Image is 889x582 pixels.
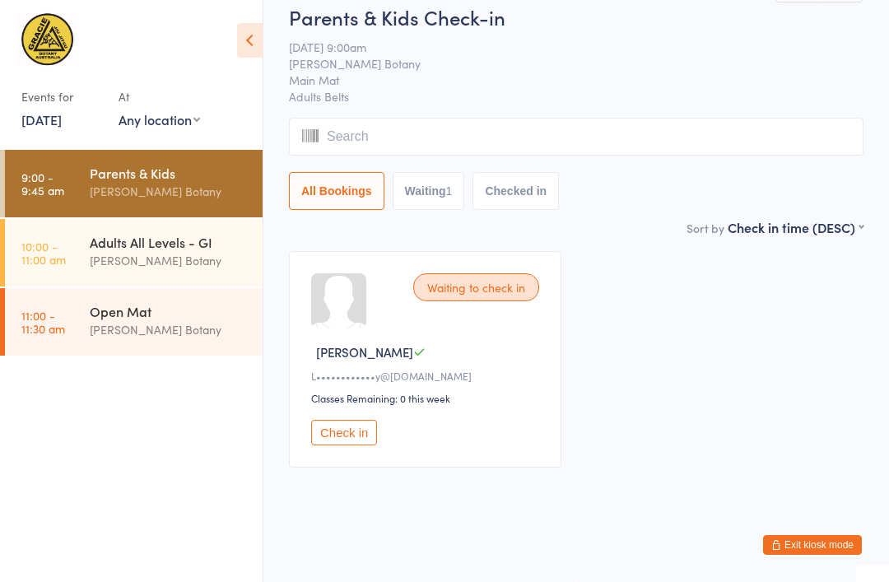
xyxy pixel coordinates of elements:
button: Exit kiosk mode [763,535,862,555]
a: 11:00 -11:30 amOpen Mat[PERSON_NAME] Botany [5,288,263,356]
a: 10:00 -11:00 amAdults All Levels - GI[PERSON_NAME] Botany [5,219,263,286]
div: L••••••••••••y@[DOMAIN_NAME] [311,369,544,383]
div: At [119,83,200,110]
a: 9:00 -9:45 amParents & Kids[PERSON_NAME] Botany [5,150,263,217]
label: Sort by [687,220,724,236]
div: Adults All Levels - GI [90,233,249,251]
button: Waiting1 [393,172,465,210]
time: 9:00 - 9:45 am [21,170,64,197]
div: 1 [446,184,453,198]
div: Events for [21,83,102,110]
div: Waiting to check in [413,273,539,301]
time: 11:00 - 11:30 am [21,309,65,335]
div: Open Mat [90,302,249,320]
span: [PERSON_NAME] Botany [289,55,838,72]
span: Main Mat [289,72,838,88]
button: Check in [311,420,377,445]
button: Checked in [472,172,559,210]
div: Any location [119,110,200,128]
div: [PERSON_NAME] Botany [90,320,249,339]
time: 10:00 - 11:00 am [21,240,66,266]
span: [DATE] 9:00am [289,39,838,55]
span: [PERSON_NAME] [316,343,413,361]
div: [PERSON_NAME] Botany [90,251,249,270]
h2: Parents & Kids Check-in [289,3,863,30]
div: Parents & Kids [90,164,249,182]
a: [DATE] [21,110,62,128]
div: [PERSON_NAME] Botany [90,182,249,201]
div: Classes Remaining: 0 this week [311,391,544,405]
input: Search [289,118,863,156]
button: All Bookings [289,172,384,210]
span: Adults Belts [289,88,863,105]
img: Gracie Botany [16,12,78,67]
div: Check in time (DESC) [728,218,863,236]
